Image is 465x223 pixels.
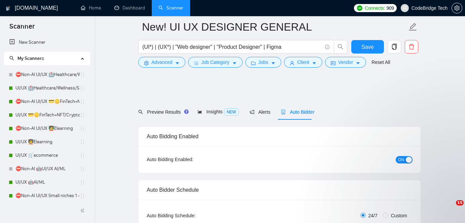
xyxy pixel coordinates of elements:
span: Preview Results [138,109,187,115]
span: Alerts [250,109,271,115]
a: searchScanner [158,5,183,11]
li: UI/UX 🛒ecommerce [4,149,90,162]
div: Auto Bidding Enabled [147,127,413,146]
span: My Scanners [17,55,44,61]
span: user [290,61,294,66]
span: caret-down [271,61,276,66]
span: holder [80,193,85,198]
span: NEW [224,108,239,116]
input: Scanner name... [142,18,407,35]
span: search [138,110,143,114]
a: ⛔Non-AI UI/UX 🏥Healthcare/Wellness/Sports/Fitness [15,68,80,81]
span: setting [452,5,462,11]
div: Auto Bidding Schedule: [147,212,235,219]
span: bars [194,61,199,66]
span: holder [80,72,85,77]
a: UI/UX 💳🪙FinTech+NFT/Crypto/Blockchain/Casino [15,108,80,122]
a: ⛔Non-AI 🤖UI/UX AI/ML [15,162,80,176]
a: New Scanner [9,36,84,49]
span: holder [80,99,85,104]
span: Insights [198,109,239,114]
span: Job Category [201,59,229,66]
span: holder [80,139,85,145]
span: Save [361,43,373,51]
a: homeHome [81,5,101,11]
span: holder [80,112,85,118]
input: Search Freelance Jobs... [142,43,322,51]
span: holder [80,166,85,172]
a: ⛔Non-AI UI/UX Small niches 1 - Productivity/Booking,automotive, travel, social apps, dating apps [15,189,80,202]
li: ⛔Non-AI UI/UX Small niches 1 - Productivity/Booking,automotive, travel, social apps, dating apps [4,189,90,202]
a: Reset All [371,59,390,66]
span: info-circle [325,45,329,49]
span: delete [405,44,418,50]
span: Connects: [365,4,385,12]
span: caret-down [356,61,360,66]
button: folderJobscaret-down [245,57,282,68]
li: ⛔Non-AI UI/UX 🏥Healthcare/Wellness/Sports/Fitness [4,68,90,81]
button: idcardVendorcaret-down [325,57,366,68]
span: copy [388,44,401,50]
button: search [334,40,347,53]
span: Vendor [338,59,353,66]
span: caret-down [312,61,317,66]
button: delete [405,40,418,53]
span: search [9,56,14,61]
span: robot [281,110,286,114]
span: Advanced [151,59,172,66]
a: ⛔Non-AI UI/UX 💳🪙FinTech+NFT/Crypto/Blockchain/Casino [15,95,80,108]
span: caret-down [175,61,180,66]
li: ⛔Non-AI 🤖UI/UX AI/ML [4,162,90,176]
span: search [334,44,347,50]
a: dashboardDashboard [114,5,145,11]
span: Auto Bidder [281,109,314,115]
li: ⛔Non-AI UI/UX 🧑‍🏫Elearning [4,122,90,135]
span: user [402,6,407,10]
a: UI/UX 🛒ecommerce [15,149,80,162]
button: barsJob Categorycaret-down [188,57,242,68]
span: double-left [80,207,87,214]
span: holder [80,126,85,131]
span: holder [80,85,85,91]
span: caret-down [232,61,237,66]
iframe: Intercom live chat [442,200,458,216]
span: Custom [388,212,410,219]
span: Scanner [4,22,40,36]
li: UI/UX 🧑‍🏫Elearning [4,135,90,149]
button: Save [351,40,384,53]
a: UI/UX 🤖AI/ML [15,176,80,189]
span: 909 [386,4,394,12]
img: logo [6,3,10,14]
span: 15 [456,200,464,206]
div: Tooltip anchor [183,109,189,115]
span: Jobs [258,59,269,66]
li: UI/UX 🏥Healthcare/Wellness/Sports/Fitness [4,81,90,95]
button: copy [388,40,401,53]
span: folder [251,61,256,66]
span: holder [80,153,85,158]
span: ON [398,156,404,163]
span: holder [80,180,85,185]
span: idcard [331,61,335,66]
span: area-chart [198,109,202,114]
div: Auto Bidding Enabled: [147,156,235,163]
span: setting [144,61,149,66]
li: UI/UX 🤖AI/ML [4,176,90,189]
a: ⛔Non-AI UI/UX 🧑‍🏫Elearning [15,122,80,135]
li: New Scanner [4,36,90,49]
span: Client [297,59,309,66]
div: Auto Bidder Schedule [147,180,413,199]
span: My Scanners [9,55,44,61]
button: settingAdvancedcaret-down [138,57,185,68]
a: setting [452,5,462,11]
span: notification [250,110,254,114]
img: upwork-logo.png [357,5,362,11]
a: UI/UX 🧑‍🏫Elearning [15,135,80,149]
a: UI/UX 🏥Healthcare/Wellness/Sports/Fitness [15,81,80,95]
button: userClientcaret-down [284,57,322,68]
li: UI/UX 💳🪙FinTech+NFT/Crypto/Blockchain/Casino [4,108,90,122]
button: setting [452,3,462,13]
span: edit [408,23,417,31]
li: ⛔Non-AI UI/UX 💳🪙FinTech+NFT/Crypto/Blockchain/Casino [4,95,90,108]
span: 24/7 [366,212,380,219]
